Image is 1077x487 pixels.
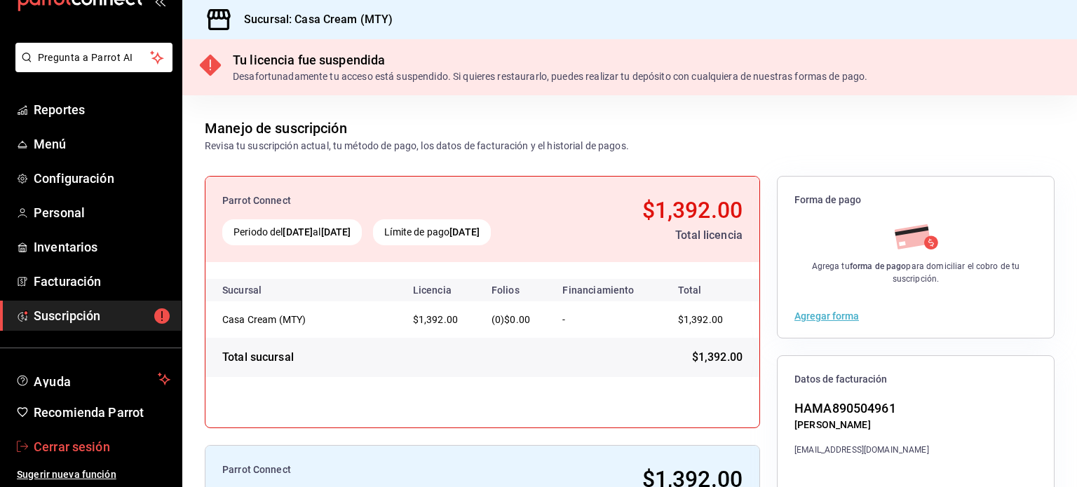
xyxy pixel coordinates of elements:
span: Cerrar sesión [34,437,170,456]
span: Pregunta a Parrot AI [38,50,151,65]
span: Reportes [34,100,170,119]
div: Sucursal [222,284,299,296]
div: Desafortunadamente tu acceso está suspendido. Si quieres restaurarlo, puedes realizar tu depósito... [233,69,867,84]
div: Parrot Connect [222,462,561,477]
th: Financiamiento [551,279,661,301]
strong: forma de pago [850,261,907,271]
button: Agregar forma [794,311,859,321]
th: Folios [480,279,552,301]
div: Tu licencia fue suspendida [233,50,867,69]
strong: [DATE] [321,226,351,238]
div: Límite de pago [373,219,491,245]
span: Recomienda Parrot [34,403,170,422]
div: Total licencia [572,227,743,244]
td: - [551,301,661,338]
button: Pregunta a Parrot AI [15,43,172,72]
h3: Sucursal: Casa Cream (MTY) [233,11,393,28]
span: Menú [34,135,170,153]
div: Parrot Connect [222,193,561,208]
div: [PERSON_NAME] [794,418,929,432]
div: Revisa tu suscripción actual, tu método de pago, los datos de facturación y el historial de pagos. [205,139,629,153]
span: Sugerir nueva función [17,467,170,482]
div: [EMAIL_ADDRESS][DOMAIN_NAME] [794,444,929,456]
span: Inventarios [34,238,170,256]
span: Ayuda [34,371,152,387]
th: Licencia [402,279,480,301]
div: Periodo del al [222,219,362,245]
span: Personal [34,203,170,222]
span: $0.00 [504,314,530,325]
strong: [DATE] [283,226,313,238]
div: HAMA890504961 [794,399,929,418]
a: Pregunta a Parrot AI [10,60,172,75]
div: Total sucursal [222,349,294,366]
span: Forma de pago [794,193,1037,207]
div: Casa Cream (MTY) [222,313,363,327]
div: Manejo de suscripción [205,118,347,139]
span: Suscripción [34,306,170,325]
strong: [DATE] [449,226,480,238]
span: $1,392.00 [413,314,458,325]
span: $1,392.00 [642,197,743,224]
td: (0) [480,301,552,338]
div: Agrega tu para domiciliar el cobro de tu suscripción. [794,260,1037,285]
span: Datos de facturación [794,373,1037,386]
span: Configuración [34,169,170,188]
span: $1,392.00 [678,314,723,325]
th: Total [661,279,759,301]
span: $1,392.00 [692,349,743,366]
span: Facturación [34,272,170,291]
